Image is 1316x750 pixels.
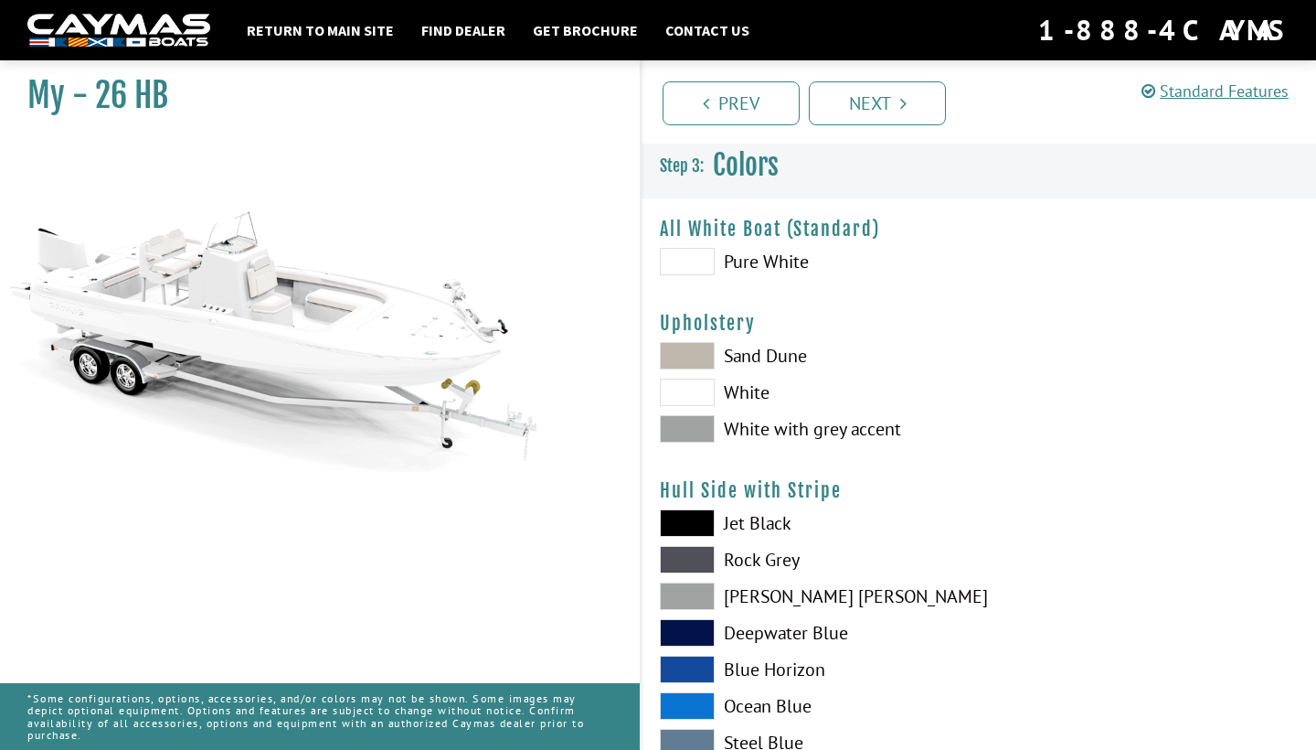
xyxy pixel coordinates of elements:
h1: My - 26 HB [27,75,594,116]
a: Prev [663,81,800,125]
a: Standard Features [1141,80,1289,102]
h3: Colors [642,132,1316,199]
a: Contact Us [656,18,759,42]
a: Return to main site [238,18,403,42]
h4: All White Boat (Standard) [660,218,1298,241]
a: Find Dealer [412,18,515,42]
div: 1-888-4CAYMAS [1038,10,1289,50]
label: Ocean Blue [660,692,960,720]
label: Jet Black [660,509,960,537]
label: Deepwater Blue [660,619,960,647]
label: Sand Dune [660,342,960,370]
label: [PERSON_NAME] [PERSON_NAME] [660,583,960,610]
label: White [660,379,960,406]
a: Get Brochure [524,18,647,42]
label: Blue Horizon [660,656,960,683]
a: Next [809,81,946,125]
ul: Pagination [658,79,1316,125]
h4: Upholstery [660,312,1298,335]
h4: Hull Side with Stripe [660,479,1298,502]
p: *Some configurations, options, accessories, and/or colors may not be shown. Some images may depic... [27,683,612,750]
label: Pure White [660,248,960,275]
label: Rock Grey [660,546,960,573]
img: white-logo-c9c8dbefe5ff5ceceb0f0178aa75bf4bb51f6bca0971e226c86eb53dfe498488.png [27,14,210,48]
label: White with grey accent [660,415,960,443]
